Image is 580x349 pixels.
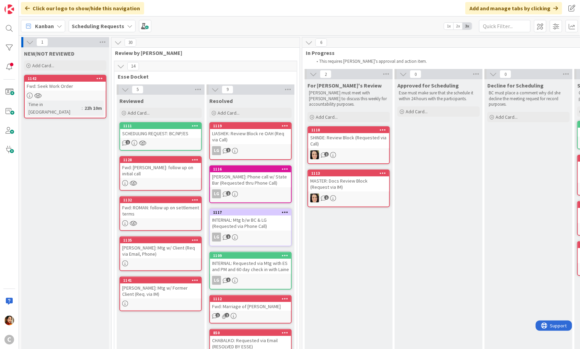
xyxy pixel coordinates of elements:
[311,128,389,132] div: 1118
[125,38,136,47] span: 30
[210,146,291,155] div: LG
[120,163,201,178] div: Fwd: [PERSON_NAME]: follow up on initial call
[210,166,291,187] div: 1116[PERSON_NAME]: Phone call w/ State Bar (Requested thru Phone Call)
[128,110,150,116] span: Add Card...
[25,75,106,82] div: 1142
[444,23,453,30] span: 1x
[213,210,291,215] div: 1117
[4,335,14,345] div: C
[213,167,291,172] div: 1116
[479,20,531,32] input: Quick Filter...
[406,108,428,115] span: Add Card...
[126,140,130,144] span: 1
[14,1,31,9] span: Support
[120,237,201,243] div: 1135
[496,114,518,120] span: Add Card...
[308,127,389,148] div: 1118SHINDE: Review Block (Requested via Call)
[308,176,389,191] div: MASTER: Docs Review Block (Request via IM)
[465,2,562,14] div: Add and manage tabs by clicking
[120,197,201,218] div: 1132Fwd: ROMAN: follow up on settlement terms
[316,114,338,120] span: Add Card...
[210,209,291,216] div: 1117
[213,124,291,128] div: 1119
[222,85,233,94] span: 9
[463,23,472,30] span: 3x
[36,38,48,46] span: 1
[210,209,291,231] div: 1117INTERNAL: Mtg b/w BC & LG (Requested via Phone Call)
[453,23,463,30] span: 2x
[210,296,291,302] div: 1112
[123,198,201,202] div: 1132
[397,82,459,89] span: Approved for Scheduling
[489,90,568,107] p: BC must place a comment why did she decline the meeting request for record purposes.
[210,302,291,311] div: Fwd: Marriage of [PERSON_NAME]
[120,123,201,129] div: 1111
[123,278,201,283] div: 1141
[500,70,511,78] span: 0
[324,152,329,156] span: 1
[83,104,104,112] div: 22h 10m
[4,316,14,325] img: PM
[226,148,231,152] span: 1
[320,70,332,78] span: 2
[120,277,201,283] div: 1141
[123,238,201,243] div: 1135
[212,233,221,242] div: LG
[120,157,201,163] div: 1128
[25,75,106,91] div: 1142Fwd: Seek Work Order
[226,278,231,282] span: 1
[28,76,106,81] div: 1142
[210,129,291,144] div: LIASHEK: Review Block re OAH (Req via Call)
[309,90,388,107] p: [PERSON_NAME] must meet with [PERSON_NAME] to discuss this weekly for accountability purposes.
[225,313,229,317] span: 2
[120,123,201,138] div: 1111SCHEDULING REQUEST: BC/NP/ES
[216,313,220,317] span: 1
[120,157,201,178] div: 1128Fwd: [PERSON_NAME]: follow up on initial call
[120,243,201,258] div: [PERSON_NAME]: Mtg w/ Client (Req via Email, Phone)
[308,150,389,159] div: BL
[213,296,291,301] div: 1112
[210,216,291,231] div: INTERNAL: Mtg b/w BC & LG (Requested via Phone Call)
[123,158,201,162] div: 1128
[315,38,327,47] span: 6
[120,277,201,299] div: 1141[PERSON_NAME]: Mtg w/ Former Client (Req. via IM)
[308,127,389,133] div: 1118
[210,330,291,336] div: 850
[120,129,201,138] div: SCHEDULING REQUEST: BC/NP/ES
[226,191,231,196] span: 1
[308,133,389,148] div: SHINDE: Review Block (Requested via Call)
[308,170,389,176] div: 1113
[210,123,291,144] div: 1119LIASHEK: Review Block re OAH (Req via Call)
[210,253,291,259] div: 1109
[212,146,221,155] div: LG
[72,23,124,30] b: Scheduling Requests
[210,253,291,274] div: 1109INTERNAL: Requested via Mtg with ES and PM and 60 day check in with Laine
[118,73,288,80] span: Esse Docket
[212,189,221,198] div: LG
[210,189,291,198] div: LG
[410,70,421,78] span: 0
[399,90,478,102] p: Esse must make sure that she schedule it within 24 hours with the participants.
[210,166,291,172] div: 1116
[120,203,201,218] div: Fwd: ROMAN: follow up on settlement terms
[213,330,291,335] div: 850
[115,49,291,56] span: Review by Esse
[210,296,291,311] div: 1112Fwd: Marriage of [PERSON_NAME]
[127,62,139,70] span: 14
[21,2,144,14] div: Click our logo to show/hide this navigation
[35,22,54,30] span: Kanban
[25,82,106,91] div: Fwd: Seek Work Order
[119,97,143,104] span: Reviewed
[210,233,291,242] div: LG
[210,259,291,274] div: INTERNAL: Requested via Mtg with ES and PM and 60 day check in with Laine
[213,253,291,258] div: 1109
[123,124,201,128] div: 1111
[487,82,544,89] span: Decline for Scheduling
[132,85,143,94] span: 5
[209,97,233,104] span: Resolved
[120,283,201,299] div: [PERSON_NAME]: Mtg w/ Former Client (Req. via IM)
[308,82,382,89] span: For Breanna's Review
[120,237,201,258] div: 1135[PERSON_NAME]: Mtg w/ Client (Req via Email, Phone)
[324,195,329,200] span: 1
[311,171,389,176] div: 1113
